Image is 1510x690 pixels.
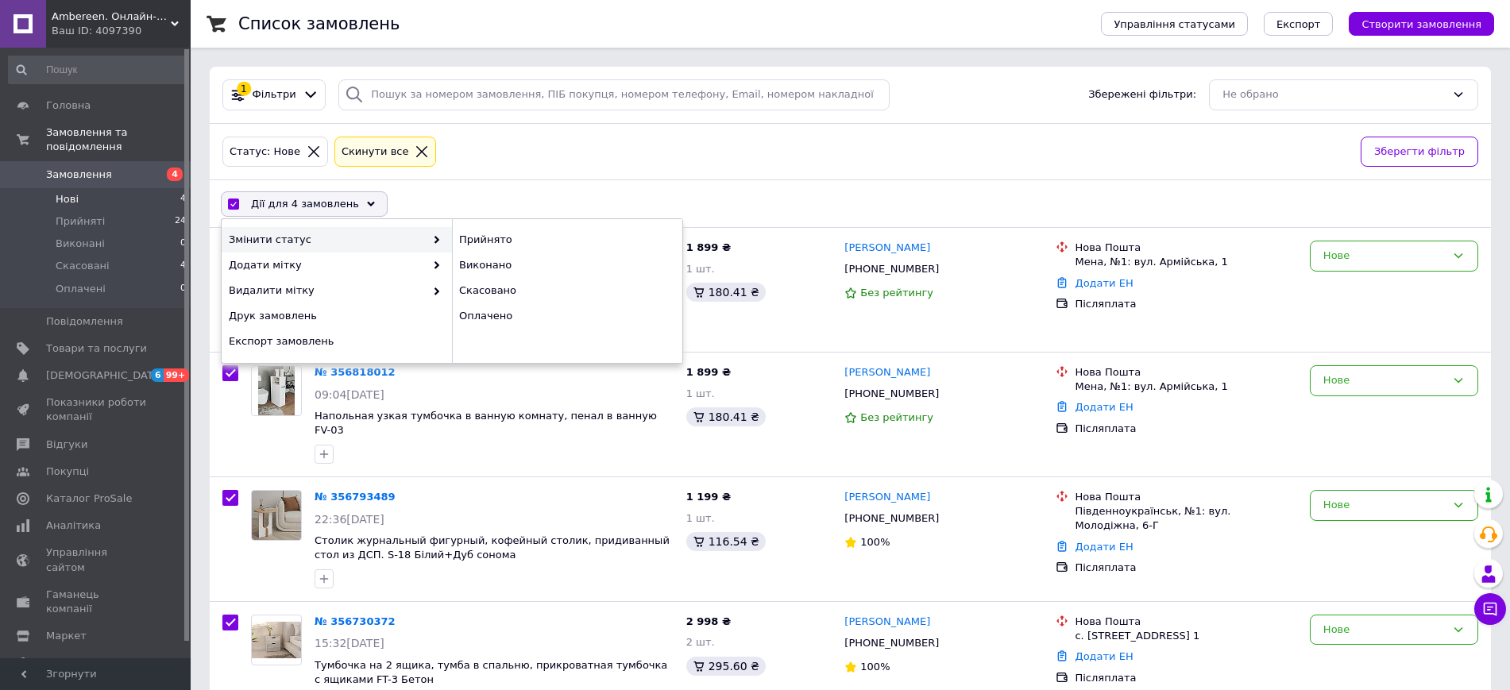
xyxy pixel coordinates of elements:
[1333,17,1494,29] a: Створити замовлення
[1474,593,1506,625] button: Чат з покупцем
[338,144,412,160] div: Cкинути все
[452,278,682,303] div: Скасовано
[46,545,147,574] span: Управління сайтом
[1349,12,1494,36] button: Створити замовлення
[315,410,657,437] span: Напольная узкая тумбочка в ванную комнату, пенал в ванную FV-03
[1323,372,1446,389] div: Нове
[1264,12,1334,36] button: Експорт
[1075,365,1296,380] div: Нова Пошта
[315,659,667,686] span: Тумбочка на 2 ящика, тумба в спальню, прикроватная тумбочка с ящиками FT-3 Бетон
[180,282,186,296] span: 0
[315,366,396,378] a: № 356818012
[1075,629,1296,643] div: с. [STREET_ADDRESS] 1
[686,512,715,524] span: 1 шт.
[167,168,183,181] span: 4
[151,368,164,382] span: 6
[237,82,251,96] div: 1
[229,309,441,323] span: Друк замовлень
[1276,18,1321,30] span: Експорт
[315,534,670,561] a: Столик журнальный фигурный, кофейный столик, придиванный стол из ДСП. S-18 Білий+Дуб сонома
[1101,12,1248,36] button: Управління статусами
[46,464,89,479] span: Покупці
[315,491,396,503] a: № 356793489
[686,636,715,648] span: 2 шт.
[686,366,731,378] span: 1 899 ₴
[1075,401,1133,413] a: Додати ЕН
[229,258,425,272] span: Додати мітку
[1075,671,1296,685] div: Післяплата
[56,259,110,273] span: Скасовані
[252,622,301,658] img: Фото товару
[1075,297,1296,311] div: Післяплата
[1075,490,1296,504] div: Нова Пошта
[844,490,930,505] a: [PERSON_NAME]
[1088,87,1196,102] span: Збережені фільтри:
[841,259,942,279] div: [PHONE_NUMBER]
[860,411,933,423] span: Без рейтингу
[52,10,171,24] span: Ambereen. Онлайн-магазин домашніх та офісних меблів.
[452,252,682,278] div: Виконано
[46,629,87,643] span: Маркет
[1114,18,1235,30] span: Управління статусами
[844,241,930,256] a: [PERSON_NAME]
[229,283,425,298] span: Видалити мітку
[258,366,295,415] img: Фото товару
[251,197,359,211] span: Дії для 4 замовлень
[844,615,930,630] a: [PERSON_NAME]
[46,98,91,113] span: Головна
[1323,497,1446,514] div: Нове
[841,508,942,529] div: [PHONE_NUMBER]
[452,303,682,329] div: Оплачено
[1075,650,1133,662] a: Додати ЕН
[251,365,302,416] a: Фото товару
[1222,87,1446,103] div: Не обрано
[229,233,425,247] span: Змінити статус
[686,657,766,676] div: 295.60 ₴
[1361,137,1478,168] button: Зберегти фільтр
[315,513,384,526] span: 22:36[DATE]
[1075,241,1296,255] div: Нова Пошта
[46,341,147,356] span: Товари та послуги
[1075,615,1296,629] div: Нова Пошта
[1075,504,1296,533] div: Південноукраїнськ, №1: вул. Молодіжна, 6-Г
[252,491,301,540] img: Фото товару
[1323,248,1446,264] div: Нове
[46,314,123,329] span: Повідомлення
[1374,144,1465,160] span: Зберегти фільтр
[860,661,890,673] span: 100%
[315,637,384,650] span: 15:32[DATE]
[1075,255,1296,269] div: Мена, №1: вул. Армійська, 1
[238,14,400,33] h1: Список замовлень
[180,192,186,206] span: 4
[315,615,396,627] a: № 356730372
[686,491,731,503] span: 1 199 ₴
[56,237,105,251] span: Виконані
[452,227,682,252] div: Прийнято
[46,168,112,182] span: Замовлення
[46,438,87,452] span: Відгуки
[251,490,302,541] a: Фото товару
[686,283,766,302] div: 180.41 ₴
[686,615,731,627] span: 2 998 ₴
[56,282,106,296] span: Оплачені
[686,387,715,399] span: 1 шт.
[844,365,930,380] a: [PERSON_NAME]
[860,287,933,299] span: Без рейтингу
[841,633,942,653] div: [PHONE_NUMBER]
[1075,541,1133,553] a: Додати ЕН
[315,388,384,401] span: 09:04[DATE]
[251,615,302,665] a: Фото товару
[686,263,715,275] span: 1 шт.
[175,214,186,229] span: 24
[338,79,890,110] input: Пошук за номером замовлення, ПІБ покупця, номером телефону, Email, номером накладної
[56,192,79,206] span: Нові
[56,214,105,229] span: Прийняті
[46,491,132,506] span: Каталог ProSale
[1361,18,1481,30] span: Створити замовлення
[229,334,441,349] span: Експорт замовлень
[1323,622,1446,638] div: Нове
[226,144,303,160] div: Статус: Нове
[686,407,766,426] div: 180.41 ₴
[841,384,942,404] div: [PHONE_NUMBER]
[52,24,191,38] div: Ваш ID: 4097390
